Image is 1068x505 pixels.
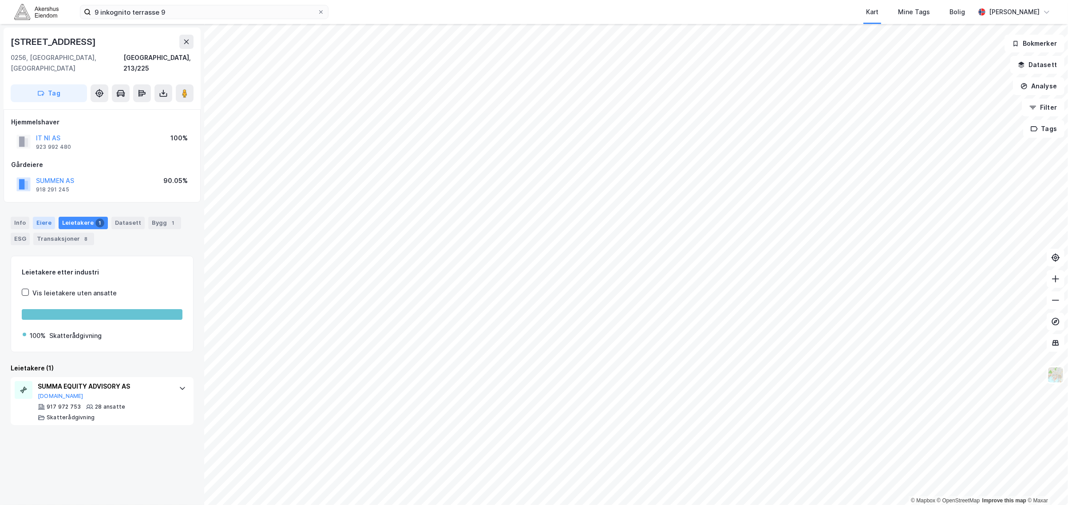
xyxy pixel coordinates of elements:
div: Bygg [148,217,181,229]
input: Søk på adresse, matrikkel, gårdeiere, leietakere eller personer [91,5,317,19]
div: 1 [95,219,104,227]
div: 100% [170,133,188,143]
div: ESG [11,233,30,245]
div: 1 [169,219,178,227]
button: Tag [11,84,87,102]
div: Transaksjoner [33,233,94,245]
div: Leietakere etter industri [22,267,182,278]
div: 90.05% [163,175,188,186]
a: Mapbox [911,497,935,504]
img: akershus-eiendom-logo.9091f326c980b4bce74ccdd9f866810c.svg [14,4,59,20]
div: [GEOGRAPHIC_DATA], 213/225 [123,52,194,74]
div: Kart [866,7,878,17]
div: Gårdeiere [11,159,193,170]
div: Info [11,217,29,229]
div: Eiere [33,217,55,229]
iframe: Chat Widget [1024,462,1068,505]
div: Kontrollprogram for chat [1024,462,1068,505]
button: Analyse [1013,77,1064,95]
a: OpenStreetMap [937,497,980,504]
div: 0256, [GEOGRAPHIC_DATA], [GEOGRAPHIC_DATA] [11,52,123,74]
div: [PERSON_NAME] [989,7,1040,17]
div: Leietakere [59,217,108,229]
button: [DOMAIN_NAME] [38,393,83,400]
div: 28 ansatte [95,403,125,410]
button: Filter [1022,99,1064,116]
div: Skatterådgivning [47,414,95,421]
div: [STREET_ADDRESS] [11,35,98,49]
div: Vis leietakere uten ansatte [32,288,117,298]
div: 917 972 753 [47,403,81,410]
div: Skatterådgivning [49,330,102,341]
button: Bokmerker [1005,35,1064,52]
div: 918 291 245 [36,186,69,193]
a: Improve this map [982,497,1026,504]
div: 8 [82,235,91,243]
div: Bolig [949,7,965,17]
div: 923 992 480 [36,143,71,151]
button: Tags [1023,120,1064,138]
div: SUMMA EQUITY ADVISORY AS [38,381,170,392]
img: Z [1047,366,1064,383]
button: Datasett [1010,56,1064,74]
div: Hjemmelshaver [11,117,193,127]
div: Datasett [111,217,145,229]
div: 100% [30,330,46,341]
div: Leietakere (1) [11,363,194,374]
div: Mine Tags [898,7,930,17]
